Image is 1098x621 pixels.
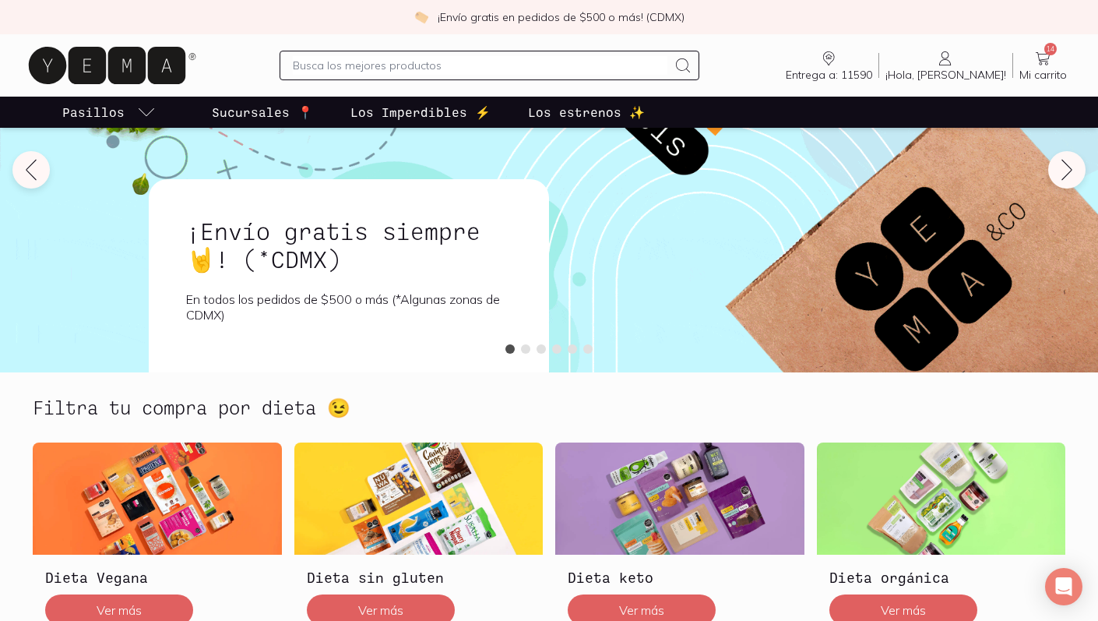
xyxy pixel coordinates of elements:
a: ¡Hola, [PERSON_NAME]! [879,49,1012,82]
h3: Dieta Vegana [45,567,269,587]
span: ¡Hola, [PERSON_NAME]! [885,68,1006,82]
h3: Dieta keto [568,567,792,587]
p: Los estrenos ✨ [528,103,645,122]
input: Busca los mejores productos [293,56,667,75]
a: Los estrenos ✨ [525,97,648,128]
img: Dieta Vegana [33,443,282,555]
img: check [414,10,428,24]
p: Pasillos [62,103,125,122]
img: Dieta orgánica [817,443,1066,555]
a: pasillo-todos-link [59,97,159,128]
div: Open Intercom Messenger [1045,568,1082,605]
h3: Dieta sin gluten [307,567,531,587]
span: Mi carrito [1019,68,1067,82]
h2: Filtra tu compra por dieta 😉 [33,397,350,418]
p: Sucursales 📍 [212,103,313,122]
p: Los Imperdibles ⚡️ [350,103,491,122]
img: Dieta keto [555,443,804,555]
span: Entrega a: 11590 [786,68,872,82]
a: Entrega a: 11590 [780,49,878,82]
p: ¡Envío gratis en pedidos de $500 o más! (CDMX) [438,9,684,25]
a: Los Imperdibles ⚡️ [347,97,494,128]
p: En todos los pedidos de $500 o más (*Algunas zonas de CDMX) [186,291,512,323]
img: Dieta sin gluten [294,443,544,555]
span: 14 [1044,43,1057,55]
h3: Dieta orgánica [829,567,1054,587]
h1: ¡Envío gratis siempre🤘! (*CDMX) [186,217,512,273]
a: 14Mi carrito [1013,49,1073,82]
a: Sucursales 📍 [209,97,316,128]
